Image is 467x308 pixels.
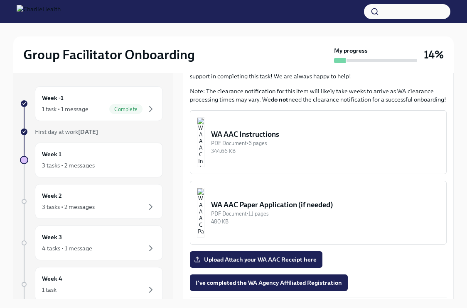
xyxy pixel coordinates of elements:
[197,117,204,167] img: WA AAC Instructions
[424,47,444,62] h3: 14%
[211,129,440,139] div: WA AAC Instructions
[197,188,204,238] img: WA AAC Paper Application (if needed)
[20,86,163,121] a: Week -11 task • 1 messageComplete
[17,5,61,18] img: CharlieHealth
[42,150,61,159] h6: Week 1
[23,46,195,63] h2: Group Facilitator Onboarding
[42,93,64,102] h6: Week -1
[20,226,163,260] a: Week 34 tasks • 1 message
[20,143,163,177] a: Week 13 tasks • 2 messages
[42,286,57,294] div: 1 task
[190,274,348,291] button: I've completed the WA Agency Affiliated Registration
[271,96,288,103] strong: do not
[42,161,95,170] div: 3 tasks • 2 messages
[42,244,92,252] div: 4 tasks • 1 message
[190,87,447,104] p: Note: The clearance notification for this item will likely take weeks to arrive as WA clearance p...
[334,46,368,55] strong: My progress
[190,251,322,268] label: Upload Attach your WA AAC Receipt here
[42,191,62,200] h6: Week 2
[211,218,440,226] div: 480 KB
[20,184,163,219] a: Week 23 tasks • 2 messages
[211,210,440,218] div: PDF Document • 11 pages
[211,139,440,147] div: PDF Document • 6 pages
[20,267,163,302] a: Week 41 task
[42,105,88,113] div: 1 task • 1 message
[211,200,440,210] div: WA AAC Paper Application (if needed)
[196,255,317,264] span: Upload Attach your WA AAC Receipt here
[78,128,98,136] strong: [DATE]
[196,279,342,287] span: I've completed the WA Agency Affiliated Registration
[211,147,440,155] div: 344.66 KB
[20,128,163,136] a: First day at work[DATE]
[109,106,143,112] span: Complete
[190,110,447,174] button: WA AAC InstructionsPDF Document•6 pages344.66 KB
[42,203,95,211] div: 3 tasks • 2 messages
[35,128,98,136] span: First day at work
[42,274,62,283] h6: Week 4
[190,181,447,245] button: WA AAC Paper Application (if needed)PDF Document•11 pages480 KB
[42,233,62,242] h6: Week 3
